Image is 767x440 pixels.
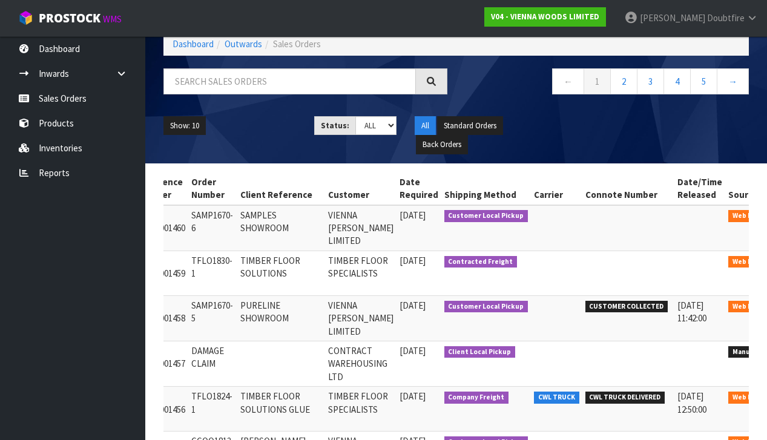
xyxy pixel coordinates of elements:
[585,392,665,404] span: CWL TRUCK DELIVERED
[325,205,397,251] td: VIENNA [PERSON_NAME] LIMITED
[582,172,675,205] th: Connote Number
[584,68,611,94] a: 1
[534,392,579,404] span: CWL TRUCK
[39,10,100,26] span: ProStock
[690,68,717,94] a: 5
[674,172,725,205] th: Date/Time Released
[163,116,206,136] button: Show: 10
[707,12,745,24] span: Doubtfire
[325,341,397,387] td: CONTRACT WAREHOUSING LTD
[415,116,436,136] button: All
[400,300,426,311] span: [DATE]
[225,38,262,50] a: Outwards
[237,251,325,295] td: TIMBER FLOOR SOLUTIONS
[466,68,749,98] nav: Page navigation
[531,172,582,205] th: Carrier
[325,172,397,205] th: Customer
[400,209,426,221] span: [DATE]
[237,205,325,251] td: SAMPLES SHOWROOM
[400,345,426,356] span: [DATE]
[640,12,705,24] span: [PERSON_NAME]
[188,295,237,341] td: SAMP1670-5
[237,295,325,341] td: PURELINE SHOWROOM
[400,390,426,402] span: [DATE]
[585,301,668,313] span: CUSTOMER COLLECTED
[188,205,237,251] td: SAMP1670-6
[677,390,706,415] span: [DATE] 12:50:00
[325,387,397,432] td: TIMBER FLOOR SPECIALISTS
[444,301,528,313] span: Customer Local Pickup
[717,68,749,94] a: →
[637,68,664,94] a: 3
[610,68,637,94] a: 2
[441,172,532,205] th: Shipping Method
[103,13,122,25] small: WMS
[188,172,237,205] th: Order Number
[416,135,468,154] button: Back Orders
[552,68,584,94] a: ←
[173,38,214,50] a: Dashboard
[18,10,33,25] img: cube-alt.png
[444,210,528,222] span: Customer Local Pickup
[237,387,325,432] td: TIMBER FLOOR SOLUTIONS GLUE
[728,346,760,358] span: Manual
[663,68,691,94] a: 4
[437,116,503,136] button: Standard Orders
[677,300,706,324] span: [DATE] 11:42:00
[188,251,237,295] td: TFLO1830-1
[491,11,599,22] strong: V04 - VIENNA WOODS LIMITED
[325,251,397,295] td: TIMBER FLOOR SPECIALISTS
[444,256,518,268] span: Contracted Freight
[163,68,416,94] input: Search sales orders
[397,172,441,205] th: Date Required
[325,295,397,341] td: VIENNA [PERSON_NAME] LIMITED
[188,341,237,387] td: DAMAGE CLAIM
[273,38,321,50] span: Sales Orders
[444,392,509,404] span: Company Freight
[237,172,325,205] th: Client Reference
[188,387,237,432] td: TFLO1824-1
[400,255,426,266] span: [DATE]
[321,120,349,131] strong: Status:
[444,346,516,358] span: Client Local Pickup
